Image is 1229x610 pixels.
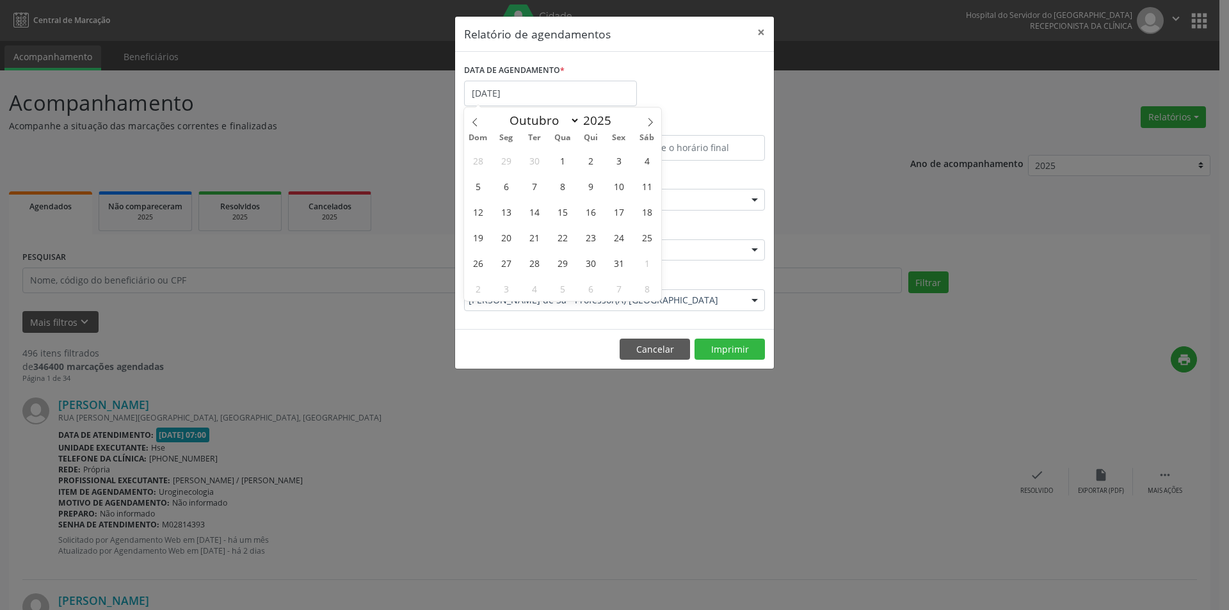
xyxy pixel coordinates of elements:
span: Seg [492,134,520,142]
span: Novembro 7, 2025 [606,276,631,301]
span: Outubro 23, 2025 [578,225,603,250]
span: Outubro 27, 2025 [494,250,518,275]
input: Selecione uma data ou intervalo [464,81,637,106]
span: Sáb [633,134,661,142]
label: DATA DE AGENDAMENTO [464,61,565,81]
span: Outubro 15, 2025 [550,199,575,224]
label: ATÉ [618,115,765,135]
span: Outubro 7, 2025 [522,173,547,198]
span: Novembro 6, 2025 [578,276,603,301]
span: Novembro 4, 2025 [522,276,547,301]
span: Qua [549,134,577,142]
span: Outubro 17, 2025 [606,199,631,224]
input: Selecione o horário final [618,135,765,161]
span: Outubro 16, 2025 [578,199,603,224]
span: Outubro 5, 2025 [465,173,490,198]
span: Outubro 9, 2025 [578,173,603,198]
span: Outubro 20, 2025 [494,225,518,250]
span: Outubro 13, 2025 [494,199,518,224]
span: Outubro 26, 2025 [465,250,490,275]
button: Cancelar [620,339,690,360]
span: Ter [520,134,549,142]
span: Outubro 24, 2025 [606,225,631,250]
span: Outubro 11, 2025 [634,173,659,198]
button: Imprimir [695,339,765,360]
span: Setembro 28, 2025 [465,148,490,173]
span: Outubro 21, 2025 [522,225,547,250]
span: Outubro 8, 2025 [550,173,575,198]
span: Outubro 30, 2025 [578,250,603,275]
span: Novembro 8, 2025 [634,276,659,301]
span: Outubro 31, 2025 [606,250,631,275]
span: Outubro 1, 2025 [550,148,575,173]
span: Outubro 22, 2025 [550,225,575,250]
h5: Relatório de agendamentos [464,26,611,42]
span: Outubro 4, 2025 [634,148,659,173]
span: Outubro 3, 2025 [606,148,631,173]
span: Outubro 2, 2025 [578,148,603,173]
select: Month [503,111,580,129]
span: Outubro 6, 2025 [494,173,518,198]
span: Qui [577,134,605,142]
span: Setembro 29, 2025 [494,148,518,173]
span: Outubro 14, 2025 [522,199,547,224]
span: Novembro 3, 2025 [494,276,518,301]
span: Outubro 12, 2025 [465,199,490,224]
span: Novembro 5, 2025 [550,276,575,301]
span: Outubro 28, 2025 [522,250,547,275]
span: Novembro 2, 2025 [465,276,490,301]
span: Setembro 30, 2025 [522,148,547,173]
span: Outubro 18, 2025 [634,199,659,224]
span: Outubro 19, 2025 [465,225,490,250]
span: Outubro 10, 2025 [606,173,631,198]
span: Novembro 1, 2025 [634,250,659,275]
span: Outubro 25, 2025 [634,225,659,250]
button: Close [748,17,774,48]
span: Dom [464,134,492,142]
input: Year [580,112,622,129]
span: Outubro 29, 2025 [550,250,575,275]
span: Sex [605,134,633,142]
